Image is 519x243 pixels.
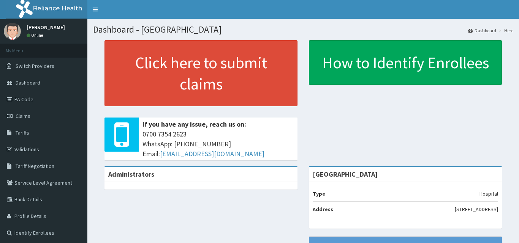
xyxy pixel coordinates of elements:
span: 0700 7354 2623 WhatsApp: [PHONE_NUMBER] Email: [142,129,294,158]
p: Hospital [479,190,498,198]
li: Here [497,27,513,34]
a: Dashboard [468,27,496,34]
a: Click here to submit claims [104,40,297,106]
p: [PERSON_NAME] [27,25,65,30]
span: Dashboard [16,79,40,86]
a: How to Identify Enrollees [309,40,502,85]
span: Tariff Negotiation [16,163,54,169]
a: Online [27,33,45,38]
b: Type [313,190,325,197]
b: Administrators [108,170,154,179]
strong: [GEOGRAPHIC_DATA] [313,170,378,179]
b: If you have any issue, reach us on: [142,120,246,129]
a: [EMAIL_ADDRESS][DOMAIN_NAME] [160,149,264,158]
span: Tariffs [16,129,29,136]
span: Switch Providers [16,63,54,69]
p: [STREET_ADDRESS] [455,205,498,213]
span: Claims [16,113,30,119]
img: User Image [4,23,21,40]
b: Address [313,206,333,213]
h1: Dashboard - [GEOGRAPHIC_DATA] [93,25,513,34]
